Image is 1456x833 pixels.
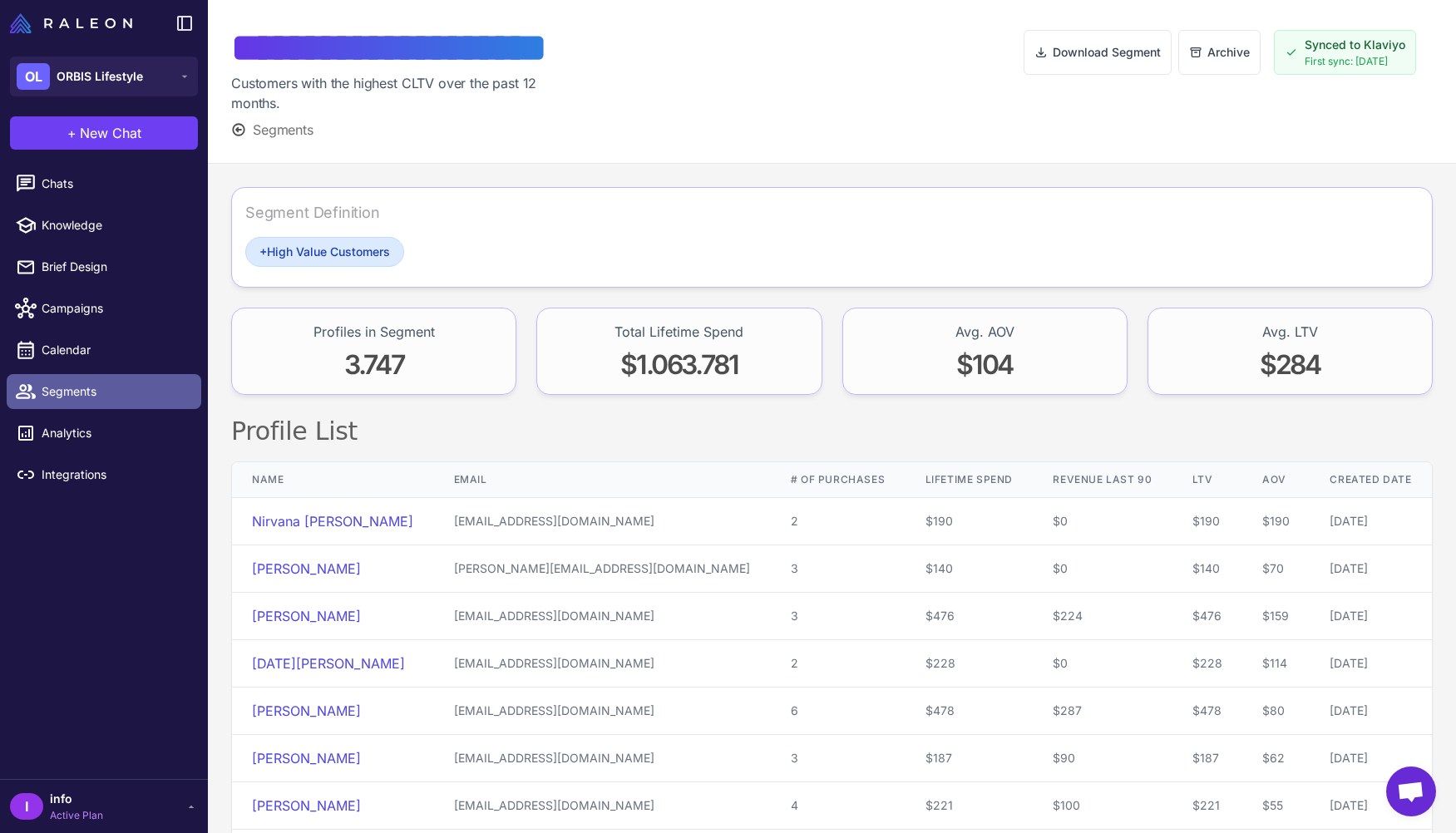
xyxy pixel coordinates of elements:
td: $228 [1172,640,1242,688]
a: [PERSON_NAME] [252,797,361,814]
td: $478 [906,688,1034,735]
span: First sync: [DATE] [1305,54,1405,69]
td: 4 [771,782,906,830]
div: I [10,793,43,820]
td: $0 [1033,640,1172,688]
a: [PERSON_NAME] [252,750,361,766]
td: $80 [1242,688,1310,735]
a: [PERSON_NAME] [252,608,361,624]
td: $0 [1033,498,1172,545]
td: $159 [1242,593,1310,640]
span: Segments [42,382,188,401]
div: Profiles in Segment [313,322,435,342]
a: Brief Design [7,249,201,284]
td: 6 [771,688,906,735]
span: Calendar [42,341,188,359]
button: Download Segment [1024,30,1172,75]
td: $190 [1172,498,1242,545]
td: $287 [1033,688,1172,735]
span: + [259,244,267,259]
td: $476 [1172,593,1242,640]
span: High Value Customers [259,243,390,261]
td: $224 [1033,593,1172,640]
span: Chats [42,175,188,193]
div: Total Lifetime Spend [614,322,743,342]
td: [DATE] [1310,593,1432,640]
td: [DATE] [1310,782,1432,830]
td: $114 [1242,640,1310,688]
a: Calendar [7,333,201,367]
a: [PERSON_NAME] [252,702,361,719]
td: 3 [771,593,906,640]
span: ORBIS Lifestyle [57,67,143,86]
td: [DATE] [1310,688,1432,735]
a: Chats [7,166,201,201]
a: Segments [7,374,201,409]
td: 2 [771,640,906,688]
img: Raleon Logo [10,13,132,33]
a: Raleon Logo [10,13,139,33]
th: # of Purchases [771,462,906,498]
td: [EMAIL_ADDRESS][DOMAIN_NAME] [434,735,771,782]
td: $55 [1242,782,1310,830]
td: $187 [1172,735,1242,782]
td: [PERSON_NAME][EMAIL_ADDRESS][DOMAIN_NAME] [434,545,771,593]
h2: Profile List [231,415,1433,448]
a: Knowledge [7,208,201,243]
td: $476 [906,593,1034,640]
td: $70 [1242,545,1310,593]
td: $221 [1172,782,1242,830]
span: Integrations [42,466,188,484]
span: info [50,790,103,808]
span: + [67,123,77,143]
span: Brief Design [42,258,188,276]
th: LTV [1172,462,1242,498]
td: [DATE] [1310,545,1432,593]
span: $284 [1260,348,1320,381]
span: Analytics [42,424,188,442]
td: $228 [906,640,1034,688]
td: $190 [906,498,1034,545]
td: $187 [906,735,1034,782]
a: [PERSON_NAME] [252,560,361,577]
a: Analytics [7,416,201,451]
td: $100 [1033,782,1172,830]
th: Revenue Last 90 [1033,462,1172,498]
div: Aprire la chat [1386,766,1436,816]
th: Created Date [1310,462,1432,498]
span: Segments [253,120,313,140]
a: [DATE][PERSON_NAME] [252,655,405,672]
div: OL [17,63,50,90]
td: $190 [1242,498,1310,545]
button: +New Chat [10,116,198,150]
span: Synced to Klaviyo [1305,36,1405,54]
a: Campaigns [7,291,201,326]
span: $104 [956,348,1012,381]
td: 2 [771,498,906,545]
th: Name [232,462,434,498]
span: 3.747 [344,348,403,381]
span: New Chat [80,123,141,143]
td: $140 [906,545,1034,593]
td: [EMAIL_ADDRESS][DOMAIN_NAME] [434,640,771,688]
td: 3 [771,545,906,593]
td: [DATE] [1310,640,1432,688]
span: Active Plan [50,808,103,823]
td: $90 [1033,735,1172,782]
div: Avg. AOV [955,322,1014,342]
div: Customers with the highest CLTV over the past 12 months. [231,73,565,113]
button: Segments [231,120,313,140]
td: [EMAIL_ADDRESS][DOMAIN_NAME] [434,498,771,545]
span: Campaigns [42,299,188,318]
button: OLORBIS Lifestyle [10,57,198,96]
a: Nirvana [PERSON_NAME] [252,513,413,530]
td: $221 [906,782,1034,830]
a: Integrations [7,457,201,492]
td: $478 [1172,688,1242,735]
td: [DATE] [1310,498,1432,545]
td: [DATE] [1310,735,1432,782]
td: [EMAIL_ADDRESS][DOMAIN_NAME] [434,593,771,640]
td: 3 [771,735,906,782]
div: Segment Definition [245,201,380,224]
td: $140 [1172,545,1242,593]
